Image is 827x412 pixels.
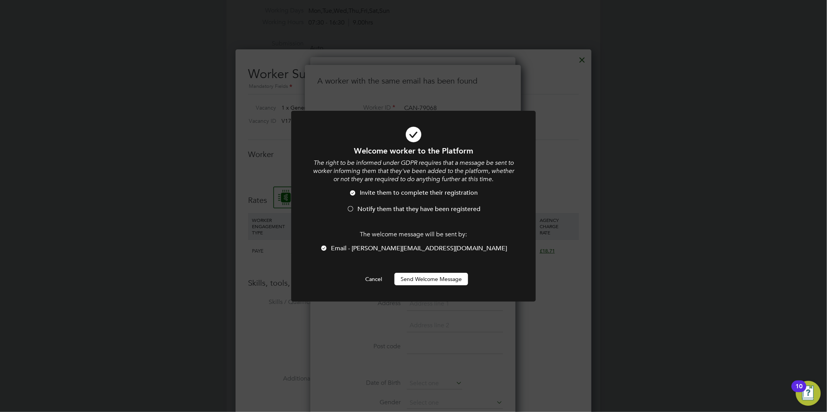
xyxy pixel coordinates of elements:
p: The welcome message will be sent by: [312,230,515,239]
span: Email - [PERSON_NAME][EMAIL_ADDRESS][DOMAIN_NAME] [331,244,507,252]
span: Invite them to complete their registration [360,189,478,197]
button: Send Welcome Message [394,273,468,285]
button: Cancel [359,273,388,285]
button: Open Resource Center, 10 new notifications [796,381,821,406]
div: 10 [795,386,802,396]
i: The right to be informed under GDPR requires that a message be sent to worker informing them that... [313,159,514,183]
span: Notify them that they have been registered [357,205,480,213]
h1: Welcome worker to the Platform [312,146,515,156]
